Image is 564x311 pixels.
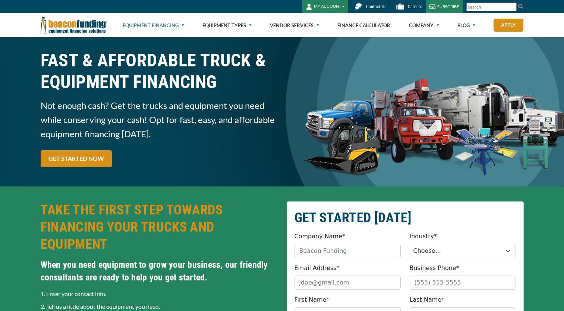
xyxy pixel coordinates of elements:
label: First Name* [294,295,330,304]
p: 1. Enter your contact info. [41,289,278,298]
span: Not enough cash? Get the trucks and equipment you need while conserving your cash! Opt for fast, ... [41,98,278,141]
a: Company [409,13,439,37]
label: Email Address* [294,264,340,273]
span: EQUIPMENT FINANCING [41,71,278,93]
a: Equipment Financing [123,13,184,37]
a: Equipment Types [202,13,252,37]
input: Search [466,3,517,11]
a: Clear search text [509,4,515,10]
h2: GET STARTED [DATE] [294,209,516,226]
label: Business Phone* [410,264,459,273]
a: Blog [457,13,475,37]
input: (555) 555-5555 [410,276,516,290]
span: Contact Us [366,4,386,9]
label: Last Name* [410,295,445,304]
a: GET STARTED NOW [41,150,112,167]
input: jdoe@gmail.com [294,276,401,290]
a: Apply [494,19,523,32]
span: Careers [408,4,422,9]
img: Beacon Funding Corporation logo [41,13,107,37]
label: Company Name* [294,232,345,241]
h2: TAKE THE FIRST STEP TOWARDS FINANCING YOUR TRUCKS AND EQUIPMENT [41,201,278,253]
p: 2. Tell us a little about the equipment you need. [41,302,278,311]
a: Finance Calculator [337,13,390,37]
a: Vendor Services [270,13,319,37]
h4: When you need equipment to grow your business, our friendly consultants are ready to help you get... [41,258,278,284]
h1: FAST & AFFORDABLE TRUCK & [41,50,278,93]
input: Beacon Funding [294,244,401,258]
img: Search [518,3,524,9]
label: Industry* [410,232,437,241]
